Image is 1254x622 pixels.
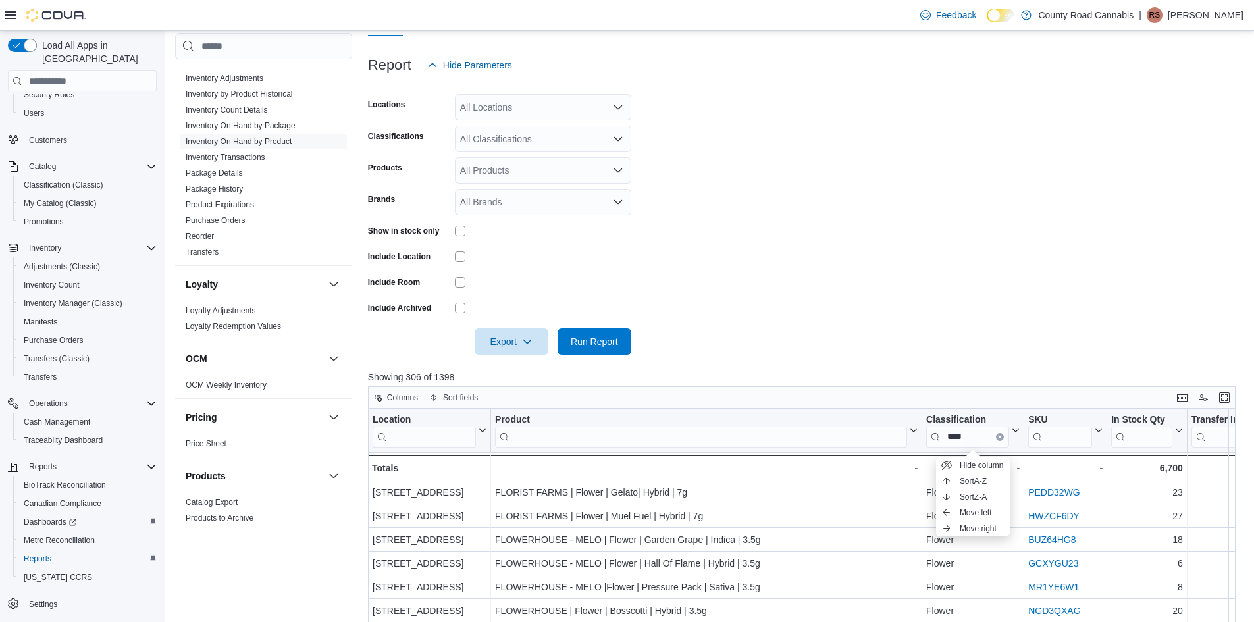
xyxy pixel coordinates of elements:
[186,73,263,84] span: Inventory Adjustments
[24,132,157,148] span: Customers
[1111,579,1183,595] div: 8
[495,556,918,571] div: FLOWERHOUSE - MELO | Flower | Hall Of Flame | Hybrid | 3.5g
[24,459,62,475] button: Reports
[1111,460,1183,476] div: 6,700
[1028,534,1076,545] a: BUZ64HG8
[24,596,157,612] span: Settings
[1111,484,1183,500] div: 23
[186,497,238,507] span: Catalog Export
[29,398,68,409] span: Operations
[495,579,918,595] div: FLOWERHOUSE - MELO |Flower | Pressure Pack | Sativa | 3.5g
[175,377,352,398] div: OCM
[24,217,64,227] span: Promotions
[13,194,162,213] button: My Catalog (Classic)
[495,508,918,524] div: FLORIST FARMS | Flower | Muel Fuel | Hybrid | 7g
[18,87,157,103] span: Security Roles
[186,184,243,194] span: Package History
[18,514,82,530] a: Dashboards
[18,214,69,230] a: Promotions
[926,603,1020,619] div: Flower
[18,432,108,448] a: Traceabilty Dashboard
[186,352,207,365] h3: OCM
[186,513,253,523] a: Products to Archive
[1028,414,1103,448] button: SKU
[24,417,90,427] span: Cash Management
[3,239,162,257] button: Inventory
[13,86,162,104] button: Security Roles
[18,514,157,530] span: Dashboards
[18,296,157,311] span: Inventory Manager (Classic)
[558,328,631,355] button: Run Report
[18,177,109,193] a: Classification (Classic)
[24,535,95,546] span: Metrc Reconciliation
[1028,460,1103,476] div: -
[18,195,157,211] span: My Catalog (Classic)
[326,276,342,292] button: Loyalty
[1147,7,1163,23] div: RK Sohal
[186,305,256,316] span: Loyalty Adjustments
[18,569,157,585] span: Washington CCRS
[24,132,72,148] a: Customers
[373,484,486,500] div: [STREET_ADDRESS]
[915,2,981,28] a: Feedback
[326,468,342,484] button: Products
[18,551,157,567] span: Reports
[1038,7,1134,23] p: County Road Cannabis
[1111,414,1183,448] button: In Stock Qty
[186,215,246,226] span: Purchase Orders
[29,461,57,472] span: Reports
[3,157,162,176] button: Catalog
[24,298,122,309] span: Inventory Manager (Classic)
[186,247,219,257] a: Transfers
[1195,390,1211,405] button: Display options
[13,568,162,586] button: [US_STATE] CCRS
[1111,556,1183,571] div: 6
[186,278,323,291] button: Loyalty
[936,457,1010,473] button: Hide column
[369,390,423,405] button: Columns
[960,460,1004,471] span: Hide column
[186,232,214,241] a: Reorder
[24,517,76,527] span: Dashboards
[24,240,157,256] span: Inventory
[18,414,95,430] a: Cash Management
[368,131,424,142] label: Classifications
[186,322,281,331] a: Loyalty Redemption Values
[926,414,1009,427] div: Classification
[24,459,157,475] span: Reports
[13,513,162,531] a: Dashboards
[18,351,157,367] span: Transfers (Classic)
[186,411,323,424] button: Pricing
[926,579,1020,595] div: Flower
[186,200,254,209] a: Product Expirations
[186,439,226,448] a: Price Sheet
[1139,7,1141,23] p: |
[18,532,100,548] a: Metrc Reconciliation
[186,216,246,225] a: Purchase Orders
[926,460,1020,476] div: -
[326,409,342,425] button: Pricing
[926,508,1020,524] div: Flower
[186,380,267,390] span: OCM Weekly Inventory
[24,335,84,346] span: Purchase Orders
[495,414,907,448] div: Product
[175,494,352,531] div: Products
[18,296,128,311] a: Inventory Manager (Classic)
[186,306,256,315] a: Loyalty Adjustments
[926,532,1020,548] div: Flower
[960,476,987,486] span: Sort A-Z
[3,394,162,413] button: Operations
[13,531,162,550] button: Metrc Reconciliation
[186,469,226,482] h3: Products
[13,104,162,122] button: Users
[373,414,476,427] div: Location
[936,521,1010,536] button: Move right
[24,396,157,411] span: Operations
[186,136,292,147] span: Inventory On Hand by Product
[24,240,66,256] button: Inventory
[1028,582,1079,592] a: MR1YE6W1
[24,159,157,174] span: Catalog
[13,550,162,568] button: Reports
[368,226,440,236] label: Show in stock only
[186,168,243,178] a: Package Details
